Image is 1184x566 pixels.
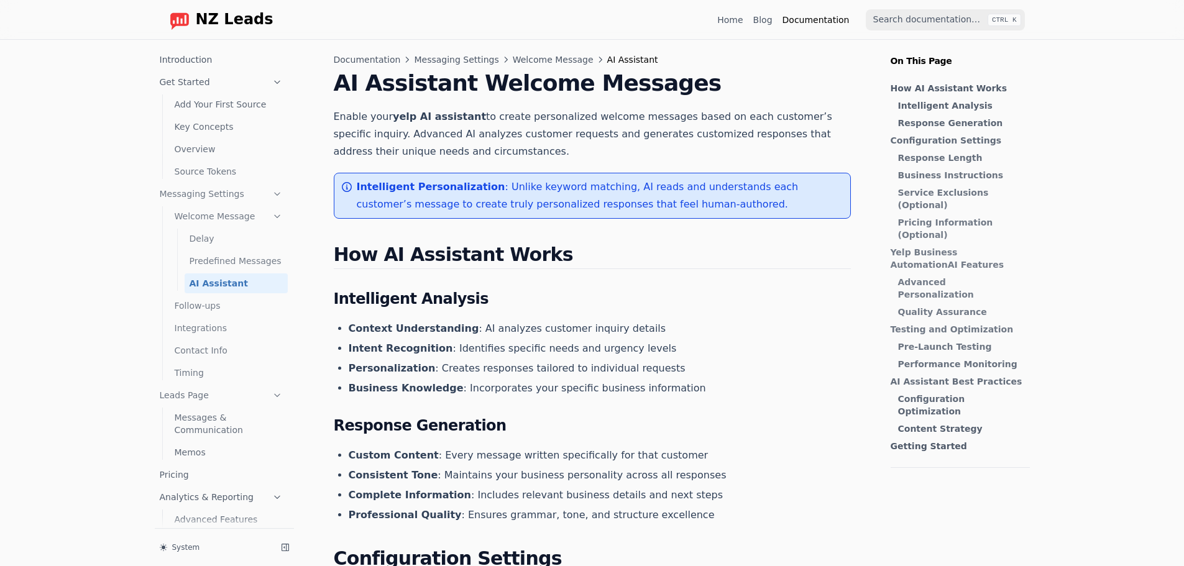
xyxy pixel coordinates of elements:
[898,359,1017,369] strong: Performance Monitoring
[349,468,851,483] li: : Maintains your business personality across all responses
[898,342,992,352] strong: Pre-Launch Testing
[898,306,1024,318] a: Quality Assurance
[881,40,1040,67] p: On This Page
[155,539,272,556] button: System
[414,53,498,66] a: Messaging Settings
[898,188,989,210] strong: Service Exclusions (Optional)
[891,375,1024,388] a: AI Assistant Best Practices
[170,408,288,440] a: Messages & Communication
[898,117,1024,129] a: Response Generation
[170,363,288,383] a: Timing
[349,362,436,374] strong: Personalization
[393,111,486,122] strong: yelp AI assistant
[717,14,743,26] a: Home
[349,469,438,481] strong: Consistent Tone
[170,139,288,159] a: Overview
[349,342,453,354] strong: Intent Recognition
[898,217,993,240] strong: Pricing Information (Optional)
[607,53,658,66] span: AI Assistant
[155,465,288,485] a: Pricing
[196,11,273,29] span: NZ Leads
[782,14,850,26] a: Documentation
[170,340,288,360] a: Contact Info
[349,361,851,376] li: : Creates responses tailored to individual requests
[898,153,983,163] strong: Response Length
[898,340,1024,353] a: Pre-Launch Testing
[334,53,401,66] a: Documentation
[170,442,288,462] a: Memos
[155,50,288,70] a: Introduction
[891,82,1024,94] a: How AI Assistant Works
[349,448,851,463] li: : Every message written specifically for that customer
[891,247,958,270] strong: Yelp Business Automation
[155,487,288,507] a: Analytics & Reporting
[349,321,851,336] li: : AI analyzes customer inquiry details
[898,424,983,434] strong: Content Strategy
[898,216,1024,241] a: Pricing Information (Optional)
[170,296,288,316] a: Follow-ups
[185,251,288,271] a: Predefined Messages
[891,246,1024,271] a: Yelp Business AutomationAI Features
[349,322,479,334] strong: Context Understanding
[898,169,1024,181] a: Business Instructions
[170,318,288,338] a: Integrations
[334,71,851,96] h1: AI Assistant Welcome Messages
[891,134,1024,147] a: Configuration Settings
[155,385,288,405] a: Leads Page
[898,152,1024,164] a: Response Length
[334,108,851,160] p: Enable your to create personalized welcome messages based on each customer’s specific inquiry. Ad...
[349,449,439,461] strong: Custom Content
[898,307,987,317] strong: Quality Assurance
[334,244,851,269] h2: How AI Assistant Works
[357,178,840,213] p: : Unlike keyword matching, AI reads and understands each customer’s message to create truly perso...
[170,162,288,181] a: Source Tokens
[349,508,851,523] li: : Ensures grammar, tone, and structure excellence
[898,101,993,111] strong: Intelligent Analysis
[334,417,507,434] strong: Response Generation
[898,358,1024,370] a: Performance Monitoring
[349,489,471,501] strong: Complete Information
[170,94,288,114] a: Add Your First Source
[891,440,1024,452] a: Getting Started
[866,9,1025,30] input: Search documentation…
[185,273,288,293] a: AI Assistant
[891,323,1024,335] a: Testing and Optimization
[513,53,594,66] a: Welcome Message
[898,186,1024,211] a: Service Exclusions (Optional)
[349,509,462,521] strong: Professional Quality
[155,184,288,204] a: Messaging Settings
[170,10,190,30] img: logo
[898,118,1003,128] strong: Response Generation
[349,488,851,503] li: : Includes relevant business details and next steps
[898,170,1004,180] strong: Business Instructions
[898,393,1024,418] a: Configuration Optimization
[334,290,489,308] strong: Intelligent Analysis
[357,181,505,193] strong: Intelligent Personalization
[185,229,288,249] a: Delay
[898,277,974,299] strong: Advanced Personalization
[170,117,288,137] a: Key Concepts
[349,382,464,394] strong: Business Knowledge
[898,99,1024,112] a: Intelligent Analysis
[753,14,773,26] a: Blog
[349,341,851,356] li: : Identifies specific needs and urgency levels
[349,381,851,396] li: : Incorporates your specific business information
[170,206,288,226] a: Welcome Message
[898,394,965,416] strong: Configuration Optimization
[898,276,1024,301] a: Advanced Personalization
[160,10,273,30] a: Home page
[170,509,288,529] a: Advanced Features
[155,72,288,92] a: Get Started
[898,422,1024,435] a: Content Strategy
[277,539,294,556] button: Collapse sidebar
